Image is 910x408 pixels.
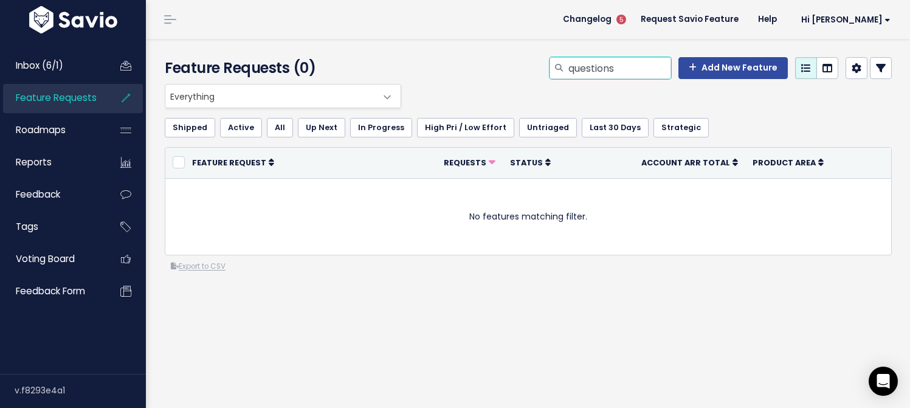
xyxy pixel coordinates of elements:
a: Product Area [753,156,824,168]
span: Roadmaps [16,123,66,136]
a: In Progress [350,118,412,137]
a: Hi [PERSON_NAME] [787,10,900,29]
a: Feature Requests [3,84,101,112]
a: Request Savio Feature [631,10,748,29]
a: Account ARR Total [641,156,738,168]
span: Tags [16,220,38,233]
a: Up Next [298,118,345,137]
a: Last 30 Days [582,118,649,137]
span: Account ARR Total [641,157,730,168]
a: Add New Feature [678,57,788,79]
span: Everything [165,85,376,108]
span: Changelog [563,15,612,24]
ul: Filter feature requests [165,118,892,137]
h4: Feature Requests (0) [165,57,395,79]
a: Active [220,118,262,137]
a: Feedback form [3,277,101,305]
span: Feedback form [16,285,85,297]
div: Open Intercom Messenger [869,367,898,396]
a: Voting Board [3,245,101,273]
span: Everything [165,84,401,108]
td: No features matching filter. [165,178,891,255]
span: Feature Requests [16,91,97,104]
a: All [267,118,293,137]
a: High Pri / Low Effort [417,118,514,137]
a: Tags [3,213,101,241]
a: Requests [444,156,495,168]
a: Export to CSV [171,261,226,271]
img: logo-white.9d6f32f41409.svg [26,6,120,33]
a: Strategic [653,118,709,137]
span: Voting Board [16,252,75,265]
a: Inbox (6/1) [3,52,101,80]
span: Status [510,157,543,168]
span: Feature Request [192,157,266,168]
div: v.f8293e4a1 [15,375,146,406]
span: Inbox (6/1) [16,59,63,72]
a: Status [510,156,551,168]
input: Search features... [567,57,671,79]
span: Feedback [16,188,60,201]
a: Shipped [165,118,215,137]
a: Reports [3,148,101,176]
a: Roadmaps [3,116,101,144]
a: Untriaged [519,118,577,137]
span: Product Area [753,157,816,168]
a: Feedback [3,181,101,209]
span: Reports [16,156,52,168]
a: Feature Request [192,156,274,168]
span: Hi [PERSON_NAME] [801,15,891,24]
span: 5 [616,15,626,24]
a: Help [748,10,787,29]
span: Requests [444,157,486,168]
